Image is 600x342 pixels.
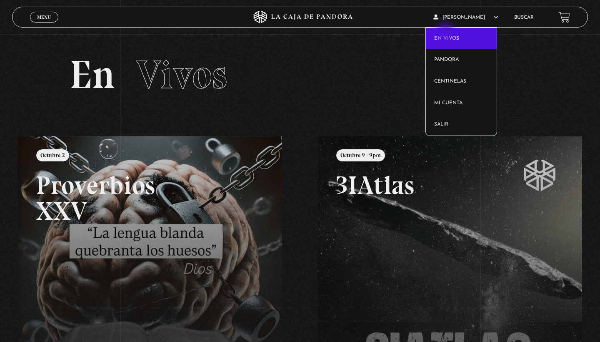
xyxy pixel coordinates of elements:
[433,15,498,20] span: [PERSON_NAME]
[35,22,54,28] span: Cerrar
[559,12,570,23] a: View your shopping cart
[426,49,497,71] a: Pandora
[426,71,497,93] a: Centinelas
[514,15,534,20] a: Buscar
[136,51,227,98] span: Vivos
[426,114,497,136] a: Salir
[70,55,530,95] h2: En
[426,93,497,114] a: Mi cuenta
[426,28,497,50] a: En vivos
[37,15,51,20] span: Menu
